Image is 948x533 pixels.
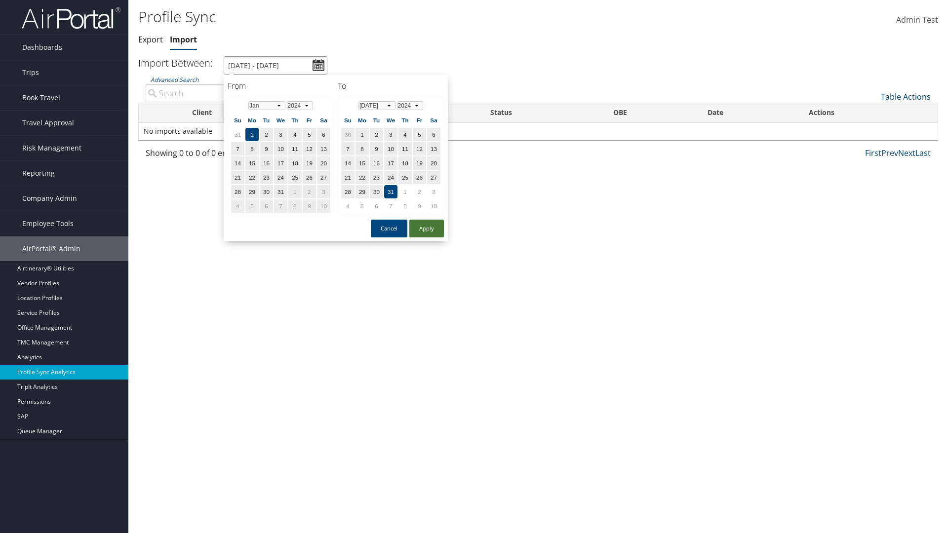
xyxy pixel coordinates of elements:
th: Status: activate to sort column descending [481,103,604,122]
td: 31 [384,185,397,198]
td: 4 [231,199,244,213]
span: Employee Tools [22,211,74,236]
td: 30 [260,185,273,198]
span: Company Admin [22,186,77,211]
a: Prev [881,148,898,158]
td: 14 [341,156,355,170]
div: Showing 0 to 0 of 0 entries [146,147,331,164]
td: 4 [398,128,412,141]
th: Su [341,114,355,127]
td: 9 [260,142,273,155]
th: Mo [355,114,369,127]
td: 15 [245,156,259,170]
td: 31 [274,185,287,198]
td: 2 [370,128,383,141]
span: Travel Approval [22,111,74,135]
td: 26 [303,171,316,184]
th: Actions [800,103,938,122]
span: Trips [22,60,39,85]
td: 8 [398,199,412,213]
td: 21 [231,171,244,184]
td: 5 [355,199,369,213]
td: 9 [413,199,426,213]
td: 4 [288,128,302,141]
td: 3 [384,128,397,141]
td: 16 [260,156,273,170]
input: Advanced Search [146,84,331,102]
td: 7 [384,199,397,213]
td: 22 [245,171,259,184]
td: 3 [427,185,440,198]
td: 10 [317,199,330,213]
td: 5 [245,199,259,213]
th: Tu [370,114,383,127]
th: Su [231,114,244,127]
td: 30 [341,128,355,141]
th: Fr [413,114,426,127]
th: Th [288,114,302,127]
td: 8 [288,199,302,213]
td: 14 [231,156,244,170]
h4: From [228,80,334,91]
td: 2 [260,128,273,141]
td: 5 [303,128,316,141]
a: Advanced Search [151,76,198,84]
a: First [865,148,881,158]
th: Sa [427,114,440,127]
input: [DATE] - [DATE] [224,56,327,75]
td: 5 [413,128,426,141]
td: 7 [231,142,244,155]
td: 6 [427,128,440,141]
th: Th [398,114,412,127]
td: 24 [274,171,287,184]
td: 7 [341,142,355,155]
td: 1 [355,128,369,141]
td: 19 [413,156,426,170]
a: Next [898,148,915,158]
th: Fr [303,114,316,127]
td: 30 [370,185,383,198]
td: No imports available [139,122,938,140]
td: 2 [303,185,316,198]
button: Apply [409,220,444,237]
span: AirPortal® Admin [22,236,80,261]
a: Export [138,34,163,45]
td: 9 [303,199,316,213]
td: 12 [413,142,426,155]
td: 13 [317,142,330,155]
td: 12 [303,142,316,155]
td: 27 [317,171,330,184]
th: Tu [260,114,273,127]
td: 15 [355,156,369,170]
th: OBE: activate to sort column ascending [604,103,699,122]
td: 23 [260,171,273,184]
td: 11 [288,142,302,155]
td: 10 [384,142,397,155]
td: 29 [245,185,259,198]
td: 31 [231,128,244,141]
th: Sa [317,114,330,127]
th: We [274,114,287,127]
td: 19 [303,156,316,170]
td: 25 [398,171,412,184]
span: Admin Test [896,14,938,25]
td: 20 [317,156,330,170]
td: 28 [341,185,355,198]
td: 26 [413,171,426,184]
td: 24 [384,171,397,184]
td: 20 [427,156,440,170]
td: 21 [341,171,355,184]
td: 8 [245,142,259,155]
a: Import [170,34,197,45]
td: 10 [274,142,287,155]
th: Mo [245,114,259,127]
td: 18 [288,156,302,170]
td: 8 [355,142,369,155]
td: 10 [427,199,440,213]
td: 29 [355,185,369,198]
td: 23 [370,171,383,184]
h3: Import Between: [138,56,213,70]
span: Dashboards [22,35,62,60]
h1: Profile Sync [138,6,671,27]
td: 1 [398,185,412,198]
